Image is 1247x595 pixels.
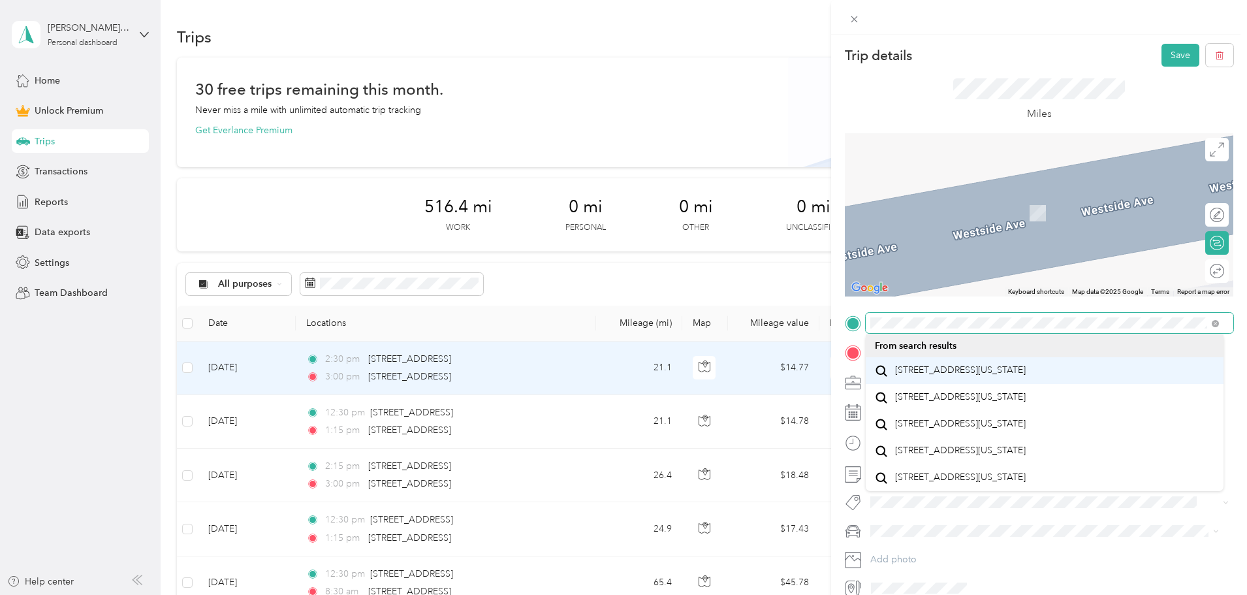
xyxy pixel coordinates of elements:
span: From search results [875,340,956,351]
span: Map data ©2025 Google [1072,288,1143,295]
p: Trip details [845,46,912,65]
span: [STREET_ADDRESS][US_STATE] [895,418,1026,430]
iframe: Everlance-gr Chat Button Frame [1174,522,1247,595]
a: Terms (opens in new tab) [1151,288,1169,295]
p: Miles [1027,106,1052,122]
span: [STREET_ADDRESS][US_STATE] [895,391,1026,403]
button: Save [1161,44,1199,67]
span: [STREET_ADDRESS][US_STATE] [895,472,1026,483]
button: Add photo [866,551,1233,569]
span: [STREET_ADDRESS][US_STATE] [895,445,1026,457]
a: Open this area in Google Maps (opens a new window) [848,280,891,297]
a: Report a map error [1177,288,1229,295]
span: [STREET_ADDRESS][US_STATE] [895,364,1026,376]
img: Google [848,280,891,297]
button: Keyboard shortcuts [1008,287,1064,297]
